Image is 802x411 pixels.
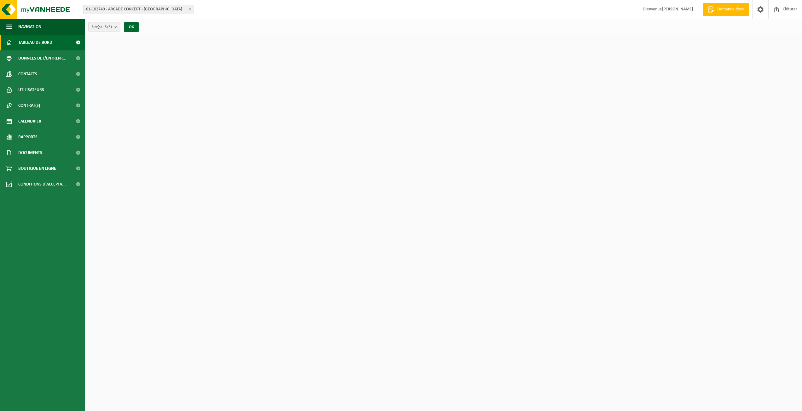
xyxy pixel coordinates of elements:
span: Contacts [18,66,37,82]
span: Boutique en ligne [18,161,56,176]
span: Contrat(s) [18,98,40,113]
button: OK [124,22,139,32]
span: Données de l'entrepr... [18,50,66,66]
span: 01-102749 - ARCADE CONCEPT - LIÈGE [83,5,193,14]
span: 01-102749 - ARCADE CONCEPT - LIÈGE [84,5,193,14]
span: Conditions d'accepta... [18,176,66,192]
span: Rapports [18,129,38,145]
span: Demande devis [716,6,746,13]
span: Calendrier [18,113,41,129]
span: Navigation [18,19,41,35]
button: Site(s)(5/5) [88,22,120,31]
span: Utilisateurs [18,82,44,98]
a: Demande devis [703,3,749,16]
strong: [PERSON_NAME] [662,7,693,12]
span: Tableau de bord [18,35,52,50]
count: (5/5) [103,25,112,29]
span: Documents [18,145,42,161]
span: Site(s) [92,22,112,32]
